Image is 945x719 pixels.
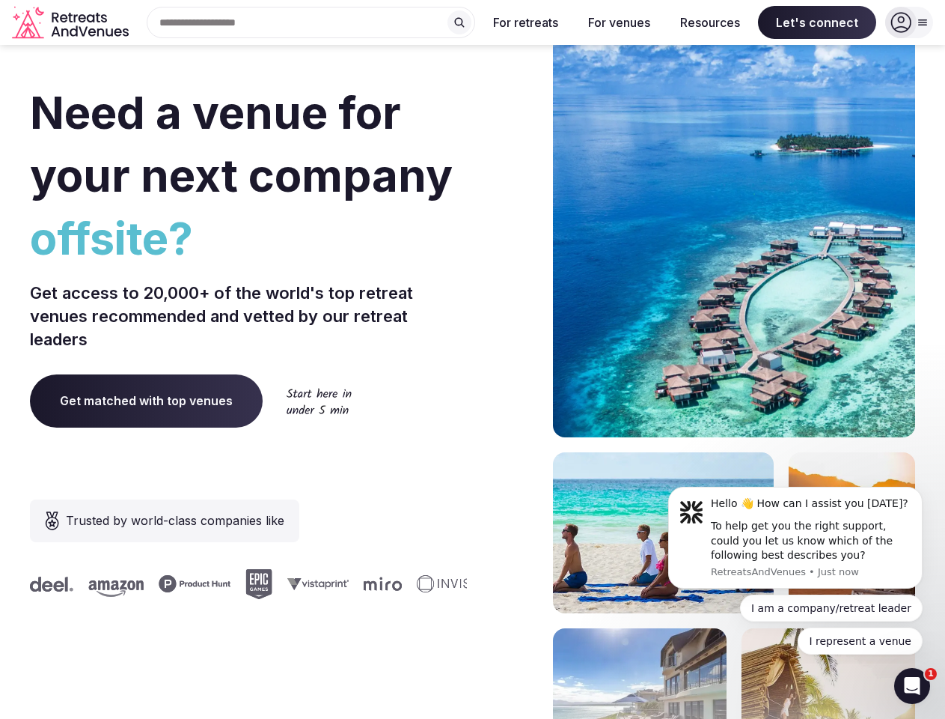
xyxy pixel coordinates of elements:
span: Trusted by world-class companies like [66,512,284,530]
a: Visit the homepage [12,6,132,40]
span: Let's connect [758,6,876,39]
iframe: Intercom notifications message [646,473,945,664]
img: yoga on tropical beach [553,452,774,613]
svg: Invisible company logo [414,575,496,593]
svg: Miro company logo [361,577,399,591]
svg: Retreats and Venues company logo [12,6,132,40]
span: Need a venue for your next company [30,85,453,202]
svg: Vistaprint company logo [284,577,346,590]
button: For retreats [481,6,570,39]
button: For venues [576,6,662,39]
span: 1 [925,668,937,680]
button: Resources [668,6,752,39]
svg: Epic Games company logo [242,569,269,599]
span: offsite? [30,207,467,270]
p: Get access to 20,000+ of the world's top retreat venues recommended and vetted by our retreat lea... [30,282,467,351]
svg: Deel company logo [27,577,70,592]
img: woman sitting in back of truck with camels [789,452,915,613]
img: Start here in under 5 min [287,388,352,414]
iframe: Intercom live chat [894,668,930,704]
a: Get matched with top venues [30,374,263,427]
